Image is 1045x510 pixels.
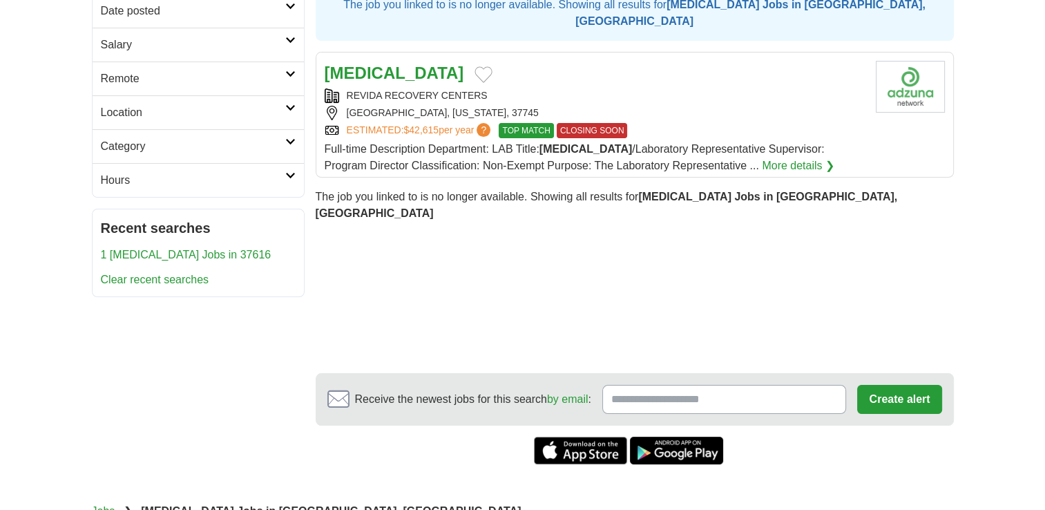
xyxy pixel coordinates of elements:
[101,218,296,238] h2: Recent searches
[547,393,588,405] a: by email
[355,391,591,408] span: Receive the newest jobs for this search :
[325,143,825,171] span: Full-time Description Department: LAB Title: /Laboratory Representative Supervisor: Program Direc...
[347,123,494,138] a: ESTIMATED:$42,615per year?
[325,88,865,103] div: REVIDA RECOVERY CENTERS
[101,37,285,53] h2: Salary
[557,123,628,138] span: CLOSING SOON
[93,129,304,163] a: Category
[93,62,304,95] a: Remote
[539,143,633,155] strong: [MEDICAL_DATA]
[93,28,304,62] a: Salary
[101,70,285,87] h2: Remote
[499,123,553,138] span: TOP MATCH
[101,3,285,19] h2: Date posted
[316,222,954,362] iframe: Ads by Google
[101,172,285,189] h2: Hours
[762,158,834,174] a: More details ❯
[101,274,209,285] a: Clear recent searches
[325,106,865,120] div: [GEOGRAPHIC_DATA], [US_STATE], 37745
[325,64,464,82] a: [MEDICAL_DATA]
[857,385,941,414] button: Create alert
[876,61,945,113] img: Company logo
[93,95,304,129] a: Location
[630,437,723,464] a: Get the Android app
[101,138,285,155] h2: Category
[534,437,627,464] a: Get the iPhone app
[101,104,285,121] h2: Location
[93,163,304,197] a: Hours
[101,249,271,261] a: 1 [MEDICAL_DATA] Jobs in 37616
[474,66,492,83] button: Add to favorite jobs
[403,124,439,135] span: $42,615
[316,189,954,222] div: The job you linked to is no longer available. Showing all results for
[477,123,490,137] span: ?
